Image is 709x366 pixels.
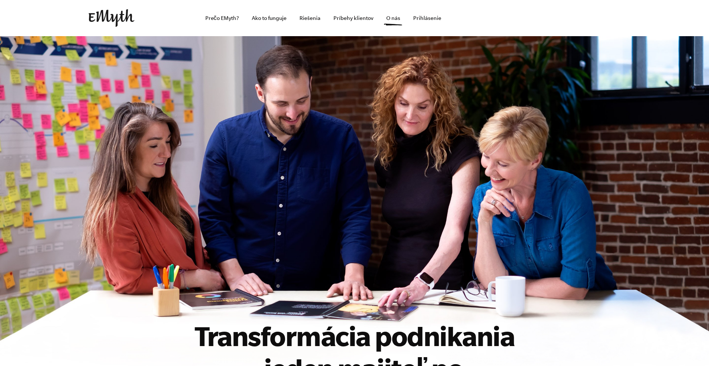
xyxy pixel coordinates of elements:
[252,15,287,21] font: Ako to funguje
[294,0,326,36] a: Riešenia
[462,10,539,26] iframe: Vložená výzva na akciu
[672,331,709,366] div: Widget četu
[328,0,379,36] a: Príbehy klientov
[672,331,709,366] iframe: Chat Widget
[333,15,373,21] font: Príbehy klientov
[246,0,292,36] a: Ako to funguje
[407,0,447,36] a: Prihlásenie
[543,10,620,26] iframe: Vložená výzva na akciu
[386,15,400,21] font: O nás
[89,9,134,27] img: EMyth
[413,15,441,21] font: Prihlásenie
[299,15,321,21] font: Riešenia
[195,320,514,351] font: Transformácia podnikania
[205,15,239,21] font: Prečo EMyth?
[380,0,406,36] a: O nás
